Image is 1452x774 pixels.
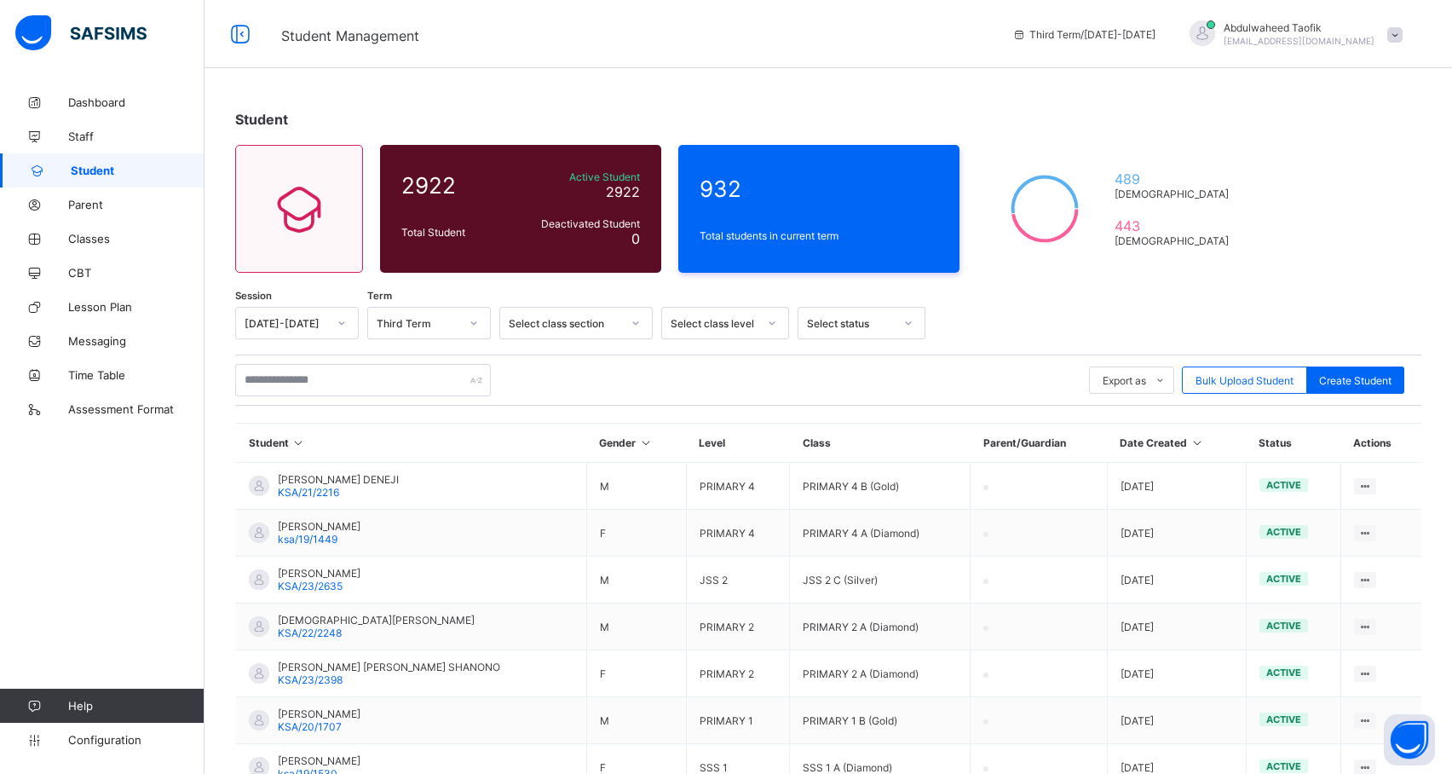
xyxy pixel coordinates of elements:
[1107,424,1246,463] th: Date Created
[68,198,205,211] span: Parent
[1319,374,1391,387] span: Create Student
[1196,374,1294,387] span: Bulk Upload Student
[68,300,205,314] span: Lesson Plan
[638,436,653,449] i: Sort in Ascending Order
[278,754,360,767] span: [PERSON_NAME]
[278,533,337,546] span: ksa/19/1449
[1266,713,1301,725] span: active
[1107,650,1246,697] td: [DATE]
[68,266,205,280] span: CBT
[790,510,971,557] td: PRIMARY 4 A (Diamond)
[401,172,510,199] span: 2922
[790,650,971,697] td: PRIMARY 2 A (Diamond)
[278,473,399,486] span: [PERSON_NAME] DENEJI
[790,604,971,650] td: PRIMARY 2 A (Diamond)
[509,317,621,330] div: Select class section
[971,424,1107,463] th: Parent/Guardian
[686,604,789,650] td: PRIMARY 2
[1115,170,1236,188] span: 489
[278,520,360,533] span: [PERSON_NAME]
[586,650,686,697] td: F
[278,708,360,720] span: [PERSON_NAME]
[686,463,789,510] td: PRIMARY 4
[235,290,272,302] span: Session
[397,222,515,243] div: Total Student
[71,164,205,177] span: Student
[1224,21,1374,34] span: Abdulwaheed Taofik
[686,557,789,604] td: JSS 2
[291,436,306,449] i: Sort in Ascending Order
[1107,604,1246,650] td: [DATE]
[1115,234,1236,247] span: [DEMOGRAPHIC_DATA]
[586,424,686,463] th: Gender
[68,733,204,747] span: Configuration
[1246,424,1340,463] th: Status
[671,317,758,330] div: Select class level
[1224,36,1374,46] span: [EMAIL_ADDRESS][DOMAIN_NAME]
[1266,479,1301,491] span: active
[519,170,640,183] span: Active Student
[236,424,587,463] th: Student
[1103,374,1146,387] span: Export as
[631,230,640,247] span: 0
[281,27,419,44] span: Student Management
[278,614,475,627] span: [DEMOGRAPHIC_DATA][PERSON_NAME]
[1107,557,1246,604] td: [DATE]
[1107,697,1246,744] td: [DATE]
[700,176,938,202] span: 932
[1266,667,1301,679] span: active
[15,15,147,51] img: safsims
[686,697,789,744] td: PRIMARY 1
[686,510,789,557] td: PRIMARY 4
[1107,510,1246,557] td: [DATE]
[1012,28,1155,41] span: session/term information
[68,95,205,109] span: Dashboard
[606,183,640,200] span: 2922
[586,697,686,744] td: M
[586,463,686,510] td: M
[1115,188,1236,200] span: [DEMOGRAPHIC_DATA]
[1266,526,1301,538] span: active
[377,317,459,330] div: Third Term
[68,402,205,416] span: Assessment Format
[68,699,204,713] span: Help
[1115,217,1236,234] span: 443
[519,217,640,230] span: Deactivated Student
[790,697,971,744] td: PRIMARY 1 B (Gold)
[68,368,205,382] span: Time Table
[790,424,971,463] th: Class
[278,486,339,499] span: KSA/21/2216
[68,334,205,348] span: Messaging
[1340,424,1421,463] th: Actions
[686,650,789,697] td: PRIMARY 2
[790,557,971,604] td: JSS 2 C (Silver)
[790,463,971,510] td: PRIMARY 4 B (Gold)
[367,290,392,302] span: Term
[586,557,686,604] td: M
[1266,760,1301,772] span: active
[586,604,686,650] td: M
[278,567,360,580] span: [PERSON_NAME]
[278,580,343,592] span: KSA/23/2635
[278,627,342,639] span: KSA/22/2248
[1266,620,1301,632] span: active
[278,661,500,673] span: [PERSON_NAME] [PERSON_NAME] SHANONO
[1173,20,1411,49] div: AbdulwaheedTaofik
[1266,573,1301,585] span: active
[686,424,789,463] th: Level
[68,232,205,245] span: Classes
[586,510,686,557] td: F
[278,720,342,733] span: KSA/20/1707
[807,317,894,330] div: Select status
[700,229,938,242] span: Total students in current term
[245,317,327,330] div: [DATE]-[DATE]
[1384,714,1435,765] button: Open asap
[68,130,205,143] span: Staff
[1190,436,1204,449] i: Sort in Ascending Order
[1107,463,1246,510] td: [DATE]
[278,673,343,686] span: KSA/23/2398
[235,111,288,128] span: Student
